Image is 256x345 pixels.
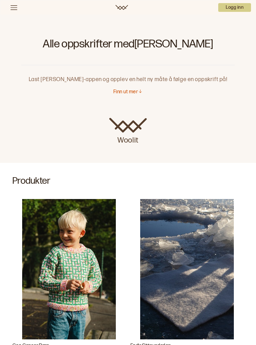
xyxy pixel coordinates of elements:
button: User dropdown [218,3,251,12]
p: Woolit [109,133,147,145]
button: Finn ut mer [113,89,143,95]
a: Woolit [109,118,147,145]
p: Finn ut mer [113,89,138,95]
h1: Alle oppskrifter med [PERSON_NAME] [21,37,234,55]
a: Woolit [116,5,128,10]
img: Woolit [109,118,147,133]
p: Last [PERSON_NAME]-appen og opplev en helt ny måte å følge en oppskrift på! [21,65,234,84]
img: Ane Kydland ThomassenGeo Genser Barn [22,199,116,339]
p: Logg inn [218,3,251,12]
img: House of YarnEndir Sitteunderlag [140,199,234,339]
